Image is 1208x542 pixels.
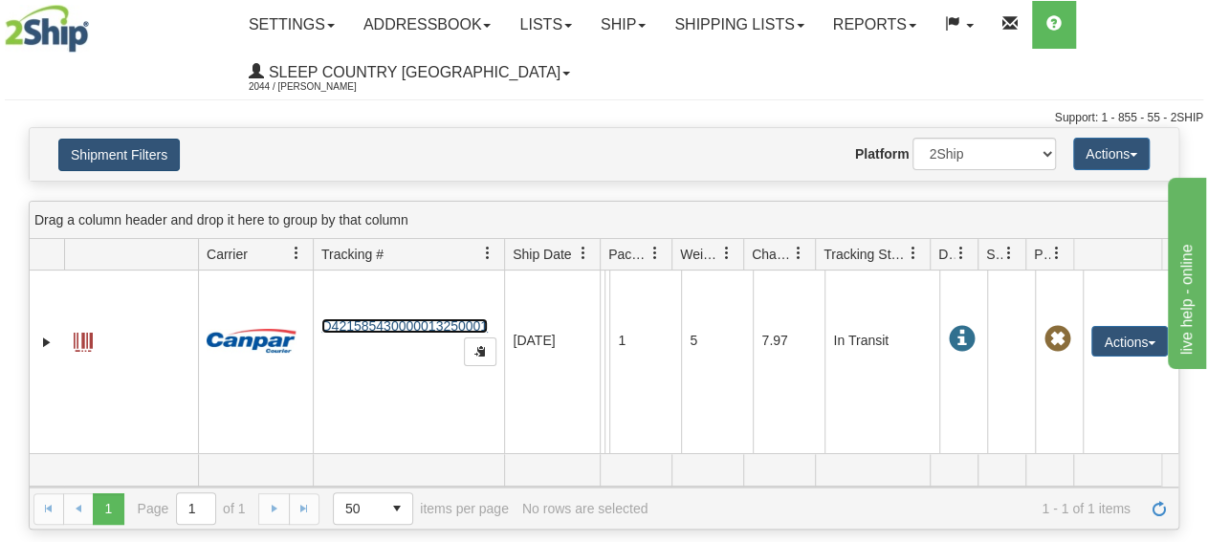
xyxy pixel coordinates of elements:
a: Label [74,324,93,355]
span: Page of 1 [138,492,246,525]
a: Ship [586,1,660,49]
td: [PERSON_NAME] [PERSON_NAME] CA QC MONTREAL H2S 1J7 [604,228,609,453]
div: live help - online [14,11,177,34]
a: Lists [505,1,585,49]
a: Shipment Issues filter column settings [993,237,1025,270]
span: Delivery Status [938,245,955,264]
span: Carrier [207,245,248,264]
span: items per page [333,492,509,525]
span: Page sizes drop down [333,492,413,525]
span: select [382,493,412,524]
div: grid grouping header [30,202,1178,239]
span: Pickup Status [1034,245,1050,264]
a: Weight filter column settings [711,237,743,270]
span: In Transit [948,326,975,353]
a: Settings [234,1,349,49]
span: Tracking # [321,245,384,264]
a: D421585430000013250001 [321,318,488,334]
a: Ship Date filter column settings [567,237,600,270]
a: Sleep Country [GEOGRAPHIC_DATA] 2044 / [PERSON_NAME] [234,49,584,97]
a: Delivery Status filter column settings [945,237,977,270]
span: Ship Date [513,245,571,264]
span: Pickup Not Assigned [1043,326,1070,353]
td: In Transit [824,228,939,453]
a: Expand [37,333,56,352]
td: Sleep Country [GEOGRAPHIC_DATA] Shipping department [GEOGRAPHIC_DATA] [GEOGRAPHIC_DATA] [GEOGRAPH... [600,228,604,453]
span: 1 - 1 of 1 items [661,501,1131,516]
div: No rows are selected [522,501,648,516]
span: Weight [680,245,720,264]
a: Reports [819,1,931,49]
button: Actions [1073,138,1150,170]
span: 2044 / [PERSON_NAME] [249,77,392,97]
span: Packages [608,245,648,264]
div: Support: 1 - 855 - 55 - 2SHIP [5,110,1203,126]
iframe: chat widget [1164,173,1206,368]
input: Page 1 [177,493,215,524]
img: 14 - Canpar [207,329,297,353]
a: Charge filter column settings [782,237,815,270]
a: Tracking # filter column settings [472,237,504,270]
span: Page 1 [93,493,123,524]
button: Copy to clipboard [464,337,496,366]
a: Packages filter column settings [639,237,671,270]
button: Shipment Filters [58,139,180,171]
a: Addressbook [349,1,506,49]
td: 5 [681,228,753,453]
td: 1 [609,228,681,453]
span: Charge [752,245,792,264]
span: Sleep Country [GEOGRAPHIC_DATA] [264,64,560,80]
td: 7.97 [753,228,824,453]
a: Carrier filter column settings [280,237,313,270]
span: Tracking Status [824,245,907,264]
img: logo2044.jpg [5,5,89,53]
a: Tracking Status filter column settings [897,237,930,270]
a: Refresh [1144,493,1175,524]
span: 50 [345,499,370,518]
a: Shipping lists [660,1,818,49]
span: Shipment Issues [986,245,1002,264]
label: Platform [855,144,910,163]
td: [DATE] [504,228,600,453]
a: Pickup Status filter column settings [1041,237,1073,270]
button: Actions [1091,326,1168,357]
